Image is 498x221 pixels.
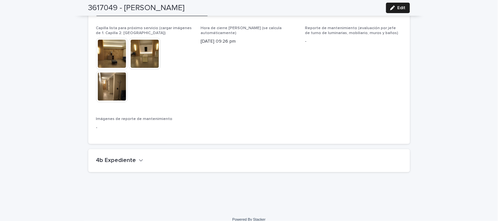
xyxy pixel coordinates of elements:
[305,26,399,35] span: Reporte de mantenimiento (evaluación por jefe de turno de luminarias, mobiliario, muros y baños)
[398,6,406,10] span: Edit
[96,157,143,164] button: 4b Expediente
[96,117,173,121] span: Imágenes de reporte de mantenimiento
[201,38,297,45] p: [DATE] 09:26 pm
[88,3,185,13] h2: 3617049 - [PERSON_NAME]
[96,124,193,131] p: -
[305,38,402,45] p: -
[386,3,410,13] button: Edit
[201,26,282,35] span: Hora de cierre [PERSON_NAME] (se calcula automáticamente)
[96,26,192,35] span: Capilla lista para próximo servicio (cargar imágenes de 1. Capilla 2. [GEOGRAPHIC_DATA])
[96,157,136,164] h2: 4b Expediente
